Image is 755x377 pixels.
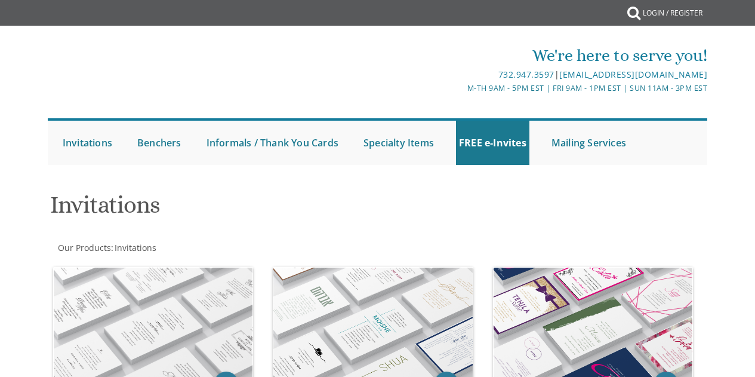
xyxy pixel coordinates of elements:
div: M-Th 9am - 5pm EST | Fri 9am - 1pm EST | Sun 11am - 3pm EST [268,82,707,94]
a: Mailing Services [548,121,629,165]
span: Invitations [115,242,156,253]
a: Invitations [60,121,115,165]
a: Our Products [57,242,111,253]
a: Benchers [134,121,184,165]
a: FREE e-Invites [456,121,529,165]
a: Invitations [113,242,156,253]
div: : [48,242,378,254]
a: Specialty Items [360,121,437,165]
div: | [268,68,707,82]
a: [EMAIL_ADDRESS][DOMAIN_NAME] [559,69,707,80]
div: We're here to serve you! [268,44,707,68]
a: 732.947.3597 [498,69,554,80]
a: Informals / Thank You Cards [204,121,341,165]
h1: Invitations [50,192,481,227]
